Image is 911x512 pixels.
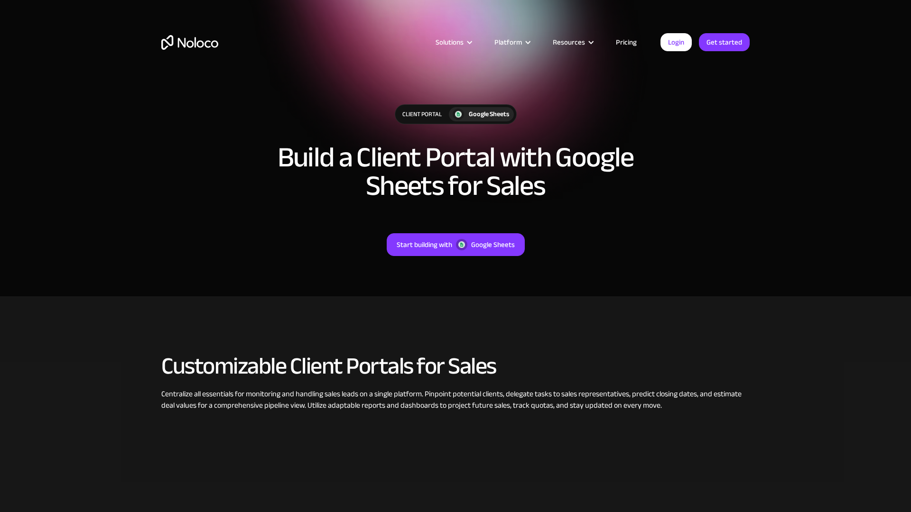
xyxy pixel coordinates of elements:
[161,35,218,50] a: home
[553,36,585,48] div: Resources
[161,353,750,379] h2: Customizable Client Portals for Sales
[436,36,464,48] div: Solutions
[469,109,509,119] div: Google Sheets
[242,143,669,200] h1: Build a Client Portal with Google Sheets for Sales
[161,388,750,411] div: Centralize all essentials for monitoring and handling sales leads on a single platform. Pinpoint ...
[494,36,522,48] div: Platform
[424,36,483,48] div: Solutions
[471,238,515,251] div: Google Sheets
[387,233,525,256] a: Start building withGoogle Sheets
[699,33,750,51] a: Get started
[397,238,452,251] div: Start building with
[395,105,449,124] div: Client Portal
[604,36,649,48] a: Pricing
[541,36,604,48] div: Resources
[660,33,692,51] a: Login
[483,36,541,48] div: Platform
